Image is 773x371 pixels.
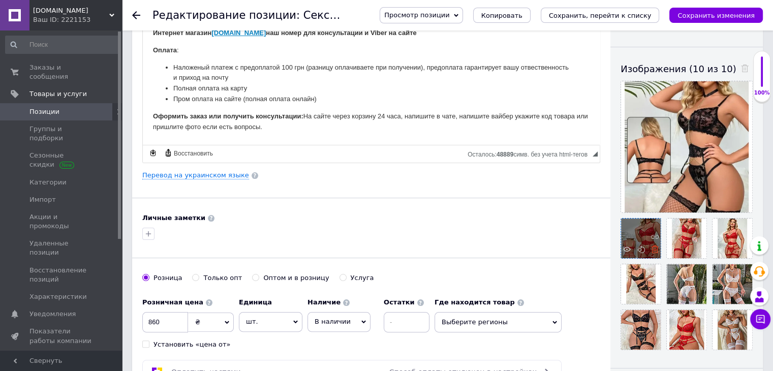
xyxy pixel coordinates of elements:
[203,273,242,283] div: Только опт
[29,151,94,169] span: Сезонные скидки
[669,8,763,23] button: Сохранить изменения
[29,195,56,204] span: Импорт
[153,340,230,349] div: Установить «цена от»
[315,318,351,325] span: В наличии
[677,12,755,19] i: Сохранить изменения
[69,11,123,19] a: [DOMAIN_NAME]
[163,147,214,159] a: Восстановить
[142,171,249,179] a: Перевод на украинском языке
[5,36,120,54] input: Поиск
[593,151,598,157] span: Перетащите для изменения размера
[29,178,67,187] span: Категории
[147,147,159,159] a: Сделать резервную копию сейчас
[351,273,374,283] div: Услуга
[384,312,429,332] input: -
[30,66,426,76] li: Полная оплата на карту
[435,312,562,332] span: Выберите регионы
[29,292,87,301] span: Характеристики
[384,11,449,19] span: Просмотр позиции
[153,273,182,283] div: Розница
[10,27,447,38] p: :
[195,318,200,326] span: ₴
[29,212,94,231] span: Акции и промокоды
[33,15,122,24] div: Ваш ID: 2221153
[142,312,188,332] input: 0
[10,95,161,102] strong: Оформить заказ или получить консультации:
[30,76,426,87] li: Пром оплата на сайте (полная оплата онлайн)
[132,11,140,19] div: Вернуться назад
[473,8,531,23] button: Копировать
[33,6,109,15] span: Booms.com.ua
[10,94,447,115] p: На сайте через корзину 24 часа, напишите в чате, напишите вайбер укажите код товара или пришлите ...
[239,298,272,306] b: Единица
[239,312,302,331] span: шт.
[307,298,341,306] b: Наличие
[29,89,87,99] span: Товары и услуги
[10,10,447,338] body: Визуальный текстовый редактор, ADA3AA06-F037-4E8C-9787-45363369ADAD
[10,28,34,36] strong: Оплата
[29,239,94,257] span: Удаленные позиции
[30,45,426,66] li: Наложеный платеж с предоплатой 100 грн (разницу оплачиваете при получении), предоплата гарантируе...
[621,63,753,75] div: Изображения (10 из 10)
[754,89,770,97] div: 100%
[549,12,652,19] i: Сохранить, перейти к списку
[29,125,94,143] span: Группы и подборки
[481,12,522,19] span: Копировать
[29,63,94,81] span: Заказы и сообщения
[29,107,59,116] span: Позиции
[29,310,76,319] span: Уведомления
[497,151,513,158] span: 48889
[143,18,600,145] iframe: Визуальный текстовый редактор, ADA3AA06-F037-4E8C-9787-45363369ADAD
[10,11,274,19] strong: Интернет магазин наш номер для консультации и Viber на сайте
[263,273,329,283] div: Оптом и в розницу
[435,298,515,306] b: Где находится товар
[29,266,94,284] span: Восстановление позиций
[541,8,660,23] button: Сохранить, перейти к списку
[468,148,593,158] div: Подсчет символов
[384,298,415,306] b: Остатки
[142,298,203,306] b: Розничная цена
[750,309,770,329] button: Чат с покупателем
[753,51,770,102] div: 100% Качество заполнения
[142,214,205,222] b: Личные заметки
[29,327,94,345] span: Показатели работы компании
[172,149,213,158] span: Восстановить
